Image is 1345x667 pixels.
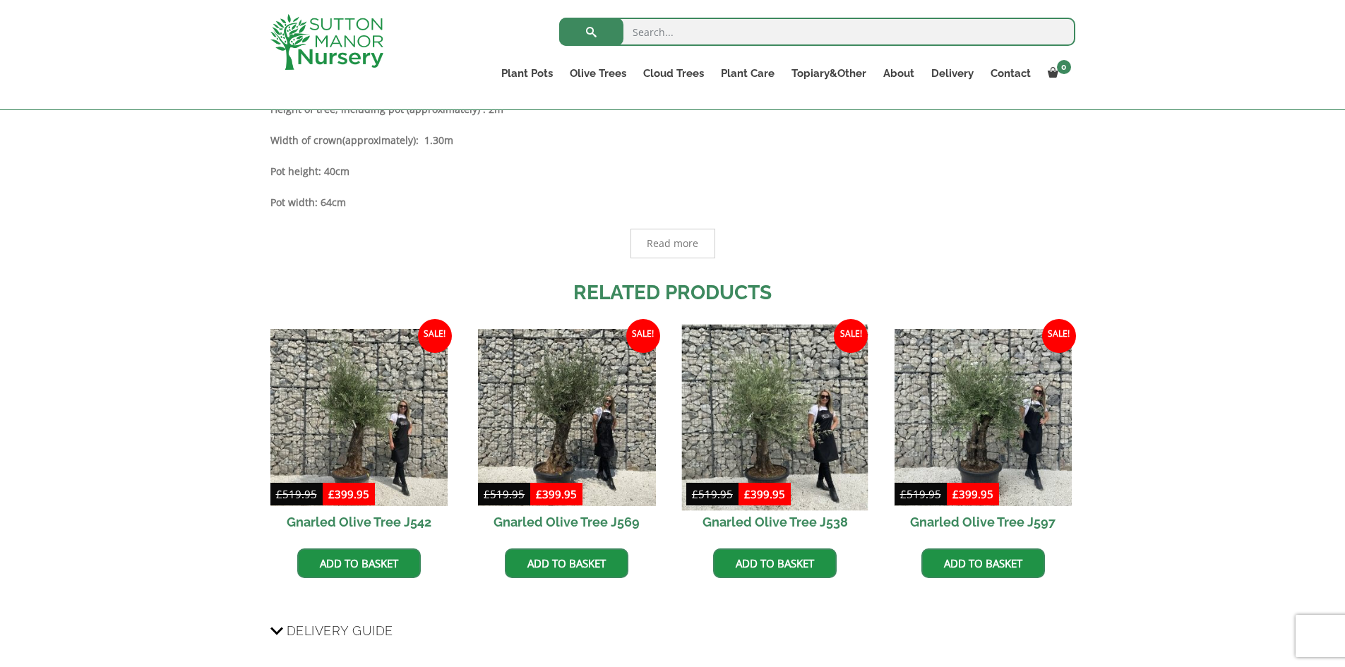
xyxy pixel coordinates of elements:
[744,487,751,501] span: £
[1042,319,1076,353] span: Sale!
[952,487,959,501] span: £
[1057,60,1071,74] span: 0
[626,319,660,353] span: Sale!
[682,324,868,510] img: Gnarled Olive Tree J538
[418,319,452,353] span: Sale!
[783,64,875,83] a: Topiary&Other
[478,329,655,538] a: Sale! Gnarled Olive Tree J569
[484,487,525,501] bdi: 519.95
[713,548,837,578] a: Add to basket: “Gnarled Olive Tree J538”
[692,487,698,501] span: £
[270,133,453,147] strong: Width of crown : 1.30m
[270,506,448,538] h2: Gnarled Olive Tree J542
[536,487,542,501] span: £
[297,548,421,578] a: Add to basket: “Gnarled Olive Tree J542”
[276,487,317,501] bdi: 519.95
[952,487,993,501] bdi: 399.95
[900,487,907,501] span: £
[478,329,655,506] img: Gnarled Olive Tree J569
[561,64,635,83] a: Olive Trees
[270,329,448,506] img: Gnarled Olive Tree J542
[270,196,346,209] strong: Pot width: 64cm
[692,487,733,501] bdi: 519.95
[744,487,785,501] bdi: 399.95
[342,133,416,147] b: (approximately)
[505,548,628,578] a: Add to basket: “Gnarled Olive Tree J569”
[484,487,490,501] span: £
[270,14,383,70] img: logo
[875,64,923,83] a: About
[834,319,868,353] span: Sale!
[647,239,698,248] span: Read more
[493,64,561,83] a: Plant Pots
[921,548,1045,578] a: Add to basket: “Gnarled Olive Tree J597”
[270,164,349,178] strong: Pot height: 40cm
[895,329,1072,506] img: Gnarled Olive Tree J597
[900,487,941,501] bdi: 519.95
[287,618,393,644] span: Delivery Guide
[328,487,335,501] span: £
[478,506,655,538] h2: Gnarled Olive Tree J569
[923,64,982,83] a: Delivery
[895,329,1072,538] a: Sale! Gnarled Olive Tree J597
[686,506,863,538] h2: Gnarled Olive Tree J538
[328,487,369,501] bdi: 399.95
[276,487,282,501] span: £
[982,64,1039,83] a: Contact
[686,329,863,538] a: Sale! Gnarled Olive Tree J538
[895,506,1072,538] h2: Gnarled Olive Tree J597
[270,102,503,116] b: Height of tree, including pot (approximately) : 2m
[712,64,783,83] a: Plant Care
[270,278,1075,308] h2: Related products
[270,329,448,538] a: Sale! Gnarled Olive Tree J542
[1039,64,1075,83] a: 0
[536,487,577,501] bdi: 399.95
[635,64,712,83] a: Cloud Trees
[559,18,1075,46] input: Search...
